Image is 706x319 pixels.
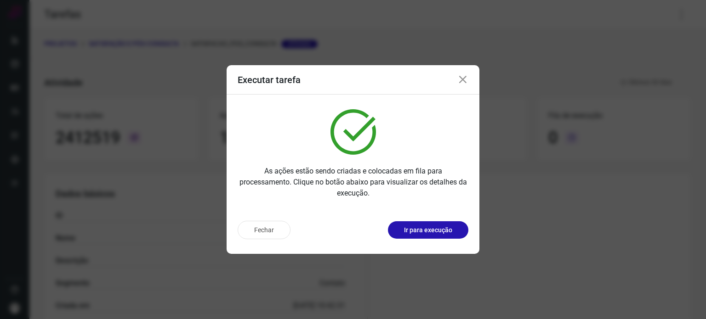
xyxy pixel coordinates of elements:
h3: Executar tarefa [238,74,301,85]
button: Ir para execução [388,221,468,239]
p: As ações estão sendo criadas e colocadas em fila para processamento. Clique no botão abaixo para ... [238,166,468,199]
img: verified.svg [330,109,376,155]
button: Fechar [238,221,290,239]
p: Ir para execução [404,225,452,235]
